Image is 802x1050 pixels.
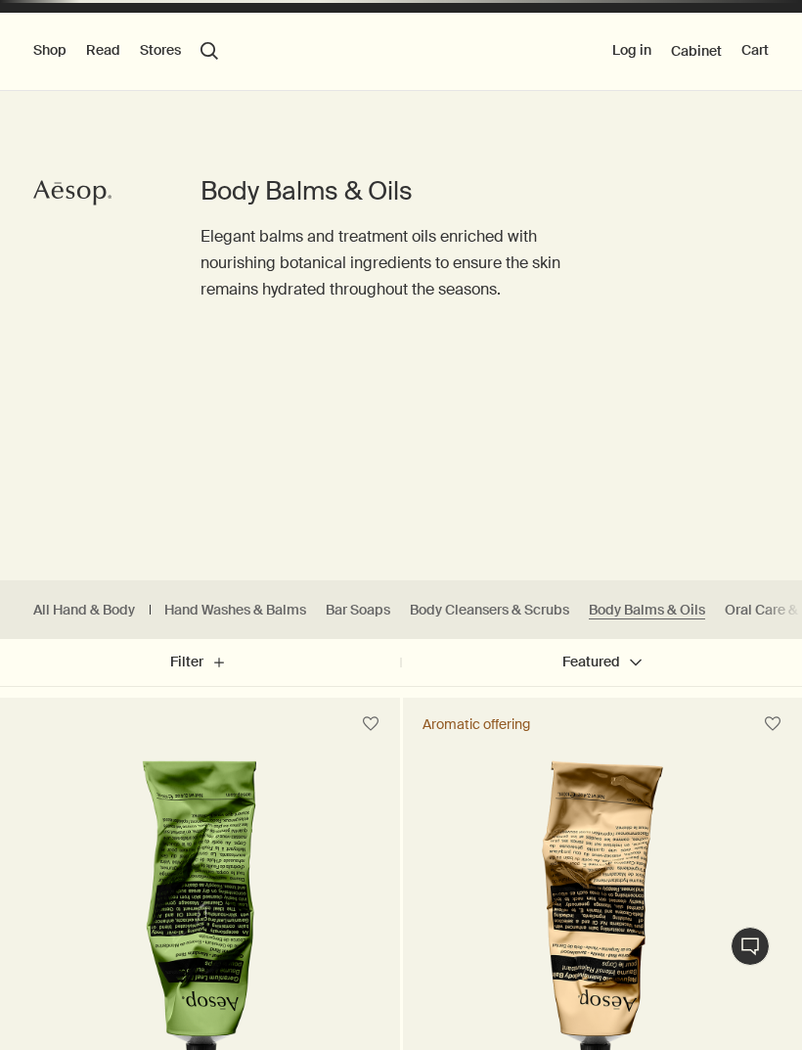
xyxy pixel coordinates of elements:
a: Aesop [28,173,116,217]
a: Body Cleansers & Scrubs [410,601,569,619]
svg: Aesop [33,178,111,207]
button: Shop [33,41,67,61]
nav: primary [33,13,218,91]
button: Featured [401,639,802,686]
a: All Hand & Body [33,601,135,619]
button: Open search [200,42,218,60]
div: Aromatic offering [423,715,530,733]
h1: Body Balms & Oils [200,174,601,208]
button: Cart [741,41,769,61]
a: Body Balms & Oils [589,601,705,619]
button: Live Assistance [731,927,770,966]
button: Save to cabinet [755,707,790,742]
a: Hand Washes & Balms [164,601,306,619]
button: Save to cabinet [353,707,388,742]
button: Stores [140,41,181,61]
a: Bar Soaps [326,601,390,619]
p: Elegant balms and treatment oils enriched with nourishing botanical ingredients to ensure the ski... [200,223,601,303]
nav: supplementary [612,13,769,91]
button: Log in [612,41,651,61]
button: Read [86,41,120,61]
a: Cabinet [671,42,722,60]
